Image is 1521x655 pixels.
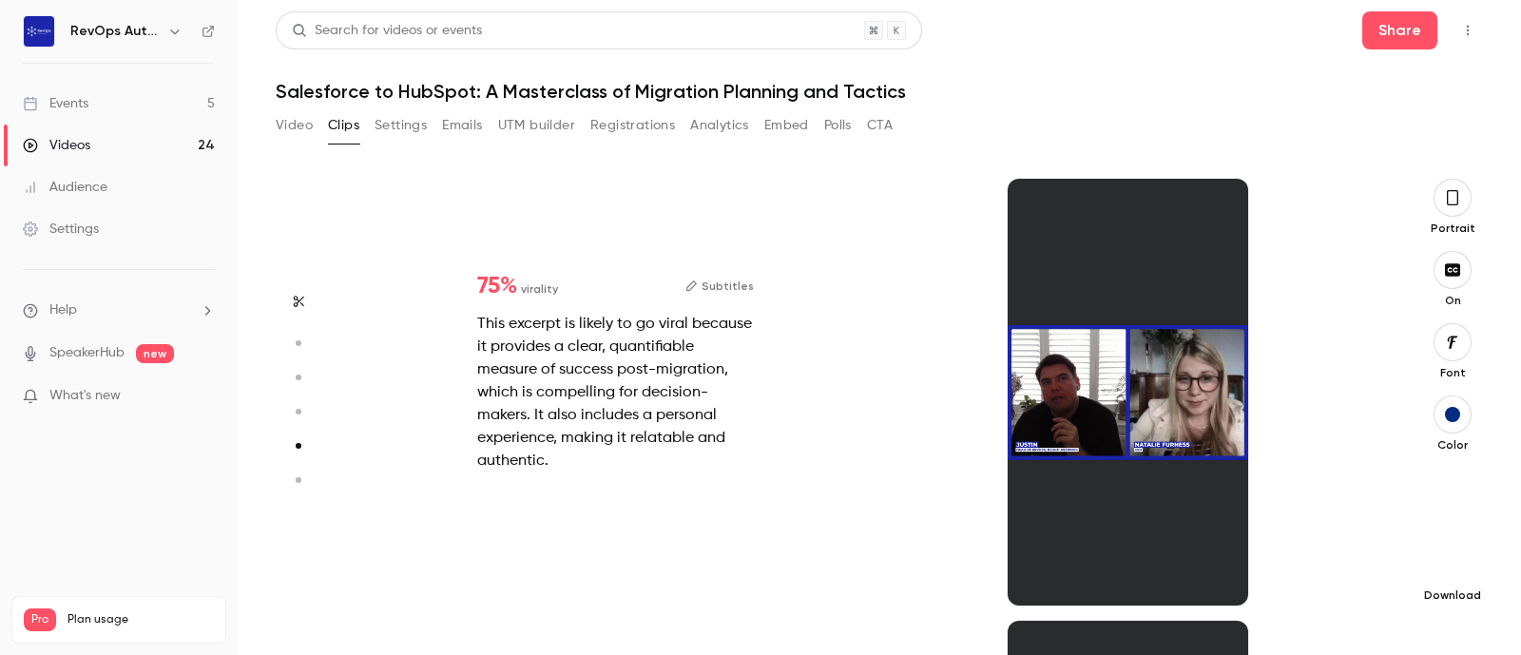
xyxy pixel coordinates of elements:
li: help-dropdown-opener [23,300,215,320]
button: Polls [824,110,852,141]
div: Audience [23,178,107,197]
button: CTA [867,110,893,141]
button: Top Bar Actions [1453,15,1483,46]
button: Registrations [590,110,675,141]
button: Subtitles [685,275,754,298]
p: Font [1422,365,1483,380]
button: Clips [328,110,359,141]
a: SpeakerHub [49,343,125,363]
button: Emails [442,110,482,141]
span: 24 [175,634,187,645]
button: UTM builder [498,110,575,141]
span: 75 % [477,275,517,298]
div: Events [23,94,88,113]
p: / 150 [175,631,214,648]
button: Embed [764,110,809,141]
h6: RevOps Automated [70,22,160,41]
button: Share [1362,11,1437,49]
p: Portrait [1422,221,1483,236]
div: Settings [23,220,99,239]
iframe: Noticeable Trigger [192,388,215,405]
button: Analytics [690,110,749,141]
span: Plan usage [67,612,214,627]
p: Download [1422,588,1483,603]
p: Videos [24,631,60,648]
p: On [1422,293,1483,308]
span: What's new [49,386,121,406]
span: new [136,344,174,363]
h1: Salesforce to HubSpot: A Masterclass of Migration Planning and Tactics [276,80,1483,103]
button: Settings [375,110,427,141]
span: virality [521,280,558,298]
div: Search for videos or events [292,21,482,41]
span: Pro [24,608,56,631]
p: Color [1422,437,1483,453]
img: RevOps Automated [24,16,54,47]
span: Help [49,300,77,320]
button: Video [276,110,313,141]
div: This excerpt is likely to go viral because it provides a clear, quantifiable measure of success p... [477,313,754,472]
div: Videos [23,136,90,155]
